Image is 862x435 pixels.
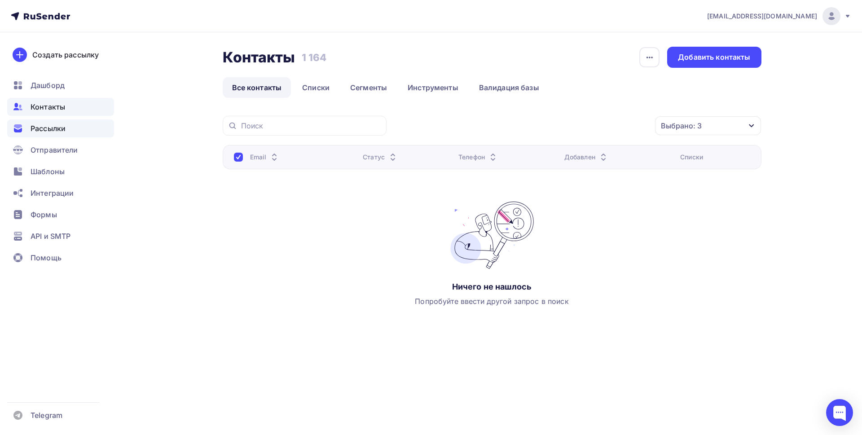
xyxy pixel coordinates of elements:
span: Рассылки [31,123,66,134]
h2: Контакты [223,48,295,66]
a: Дашборд [7,76,114,94]
button: Выбрано: 3 [655,116,761,136]
div: Email [250,153,280,162]
a: [EMAIL_ADDRESS][DOMAIN_NAME] [707,7,851,25]
span: Интеграции [31,188,74,198]
span: Дашборд [31,80,65,91]
div: Ничего не нашлось [452,281,532,292]
a: Списки [293,77,339,98]
div: Телефон [458,153,498,162]
div: Списки [680,153,703,162]
div: Статус [363,153,398,162]
span: Отправители [31,145,78,155]
input: Поиск [241,121,381,131]
a: Инструменты [398,77,468,98]
a: Все контакты [223,77,291,98]
div: Создать рассылку [32,49,99,60]
a: Шаблоны [7,163,114,180]
a: Рассылки [7,119,114,137]
span: Telegram [31,410,62,421]
a: Контакты [7,98,114,116]
span: API и SMTP [31,231,70,242]
div: Добавлен [564,153,609,162]
div: Выбрано: 3 [661,120,702,131]
a: Валидация базы [470,77,549,98]
a: Сегменты [341,77,396,98]
a: Формы [7,206,114,224]
div: Попробуйте ввести другой запрос в поиск [415,296,568,307]
h3: 1 164 [302,51,327,64]
span: [EMAIL_ADDRESS][DOMAIN_NAME] [707,12,817,21]
span: Помощь [31,252,62,263]
span: Шаблоны [31,166,65,177]
a: Отправители [7,141,114,159]
span: Формы [31,209,57,220]
span: Контакты [31,101,65,112]
div: Добавить контакты [678,52,750,62]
